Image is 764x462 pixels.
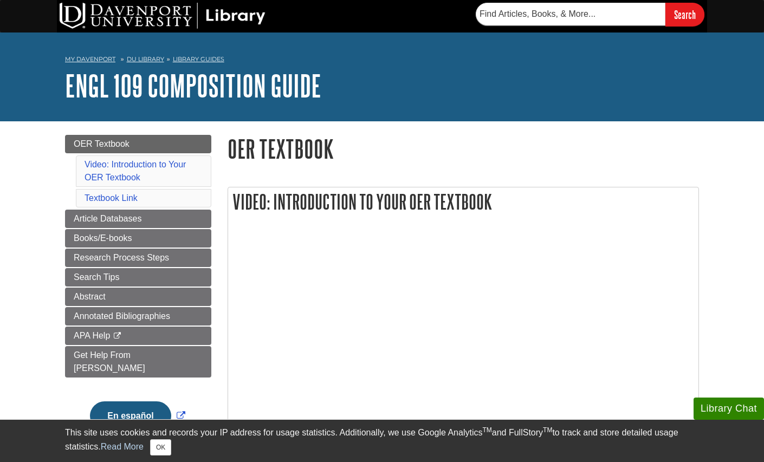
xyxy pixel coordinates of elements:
[65,307,211,326] a: Annotated Bibliographies
[65,135,211,153] a: OER Textbook
[150,439,171,456] button: Close
[65,249,211,267] a: Research Process Steps
[85,160,186,182] a: Video: Introduction to Your OER Textbook
[74,311,170,321] span: Annotated Bibliographies
[74,331,110,340] span: APA Help
[65,135,211,449] div: Guide Page Menu
[543,426,552,434] sup: TM
[74,139,130,148] span: OER Textbook
[90,401,171,431] button: En español
[65,69,321,102] a: ENGL 109 Composition Guide
[74,272,119,282] span: Search Tips
[228,187,698,216] h2: Video: Introduction to Your OER Textbook
[476,3,704,26] form: Searches DU Library's articles, books, and more
[228,135,699,162] h1: OER Textbook
[101,442,144,451] a: Read More
[65,346,211,378] a: Get Help From [PERSON_NAME]
[694,398,764,420] button: Library Chat
[87,411,187,420] a: Link opens in new window
[173,55,224,63] a: Library Guides
[65,52,699,69] nav: breadcrumb
[74,214,141,223] span: Article Databases
[85,193,138,203] a: Textbook Link
[60,3,266,29] img: DU Library
[665,3,704,26] input: Search
[65,268,211,287] a: Search Tips
[65,426,699,456] div: This site uses cookies and records your IP address for usage statistics. Additionally, we use Goo...
[482,426,491,434] sup: TM
[65,229,211,248] a: Books/E-books
[74,233,132,243] span: Books/E-books
[65,55,115,64] a: My Davenport
[476,3,665,25] input: Find Articles, Books, & More...
[74,253,169,262] span: Research Process Steps
[113,333,122,340] i: This link opens in a new window
[65,288,211,306] a: Abstract
[65,210,211,228] a: Article Databases
[74,292,106,301] span: Abstract
[65,327,211,345] a: APA Help
[74,350,145,373] span: Get Help From [PERSON_NAME]
[127,55,164,63] a: DU Library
